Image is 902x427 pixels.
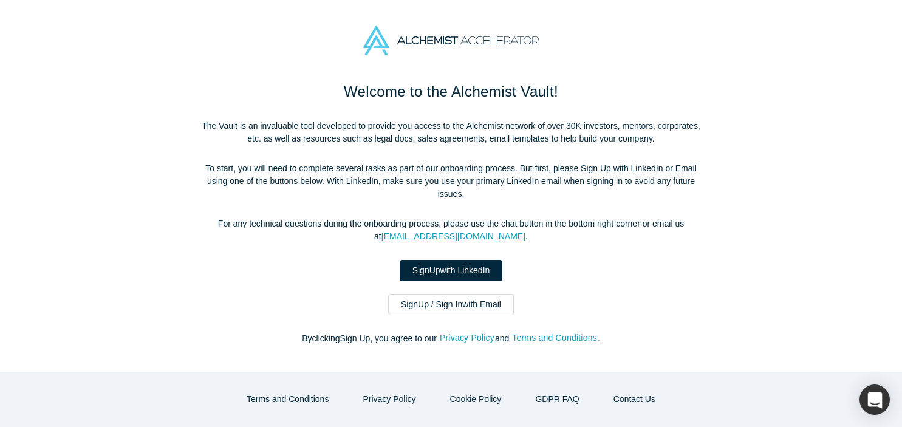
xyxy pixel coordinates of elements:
[196,217,706,243] p: For any technical questions during the onboarding process, please use the chat button in the bott...
[234,389,341,410] button: Terms and Conditions
[522,389,592,410] a: GDPR FAQ
[400,260,503,281] a: SignUpwith LinkedIn
[381,231,525,241] a: [EMAIL_ADDRESS][DOMAIN_NAME]
[350,389,428,410] button: Privacy Policy
[196,81,706,103] h1: Welcome to the Alchemist Vault!
[439,331,495,345] button: Privacy Policy
[437,389,514,410] button: Cookie Policy
[196,332,706,345] p: By clicking Sign Up , you agree to our and .
[601,389,668,410] button: Contact Us
[388,294,514,315] a: SignUp / Sign Inwith Email
[196,120,706,145] p: The Vault is an invaluable tool developed to provide you access to the Alchemist network of over ...
[363,26,538,55] img: Alchemist Accelerator Logo
[196,162,706,200] p: To start, you will need to complete several tasks as part of our onboarding process. But first, p...
[511,331,598,345] button: Terms and Conditions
